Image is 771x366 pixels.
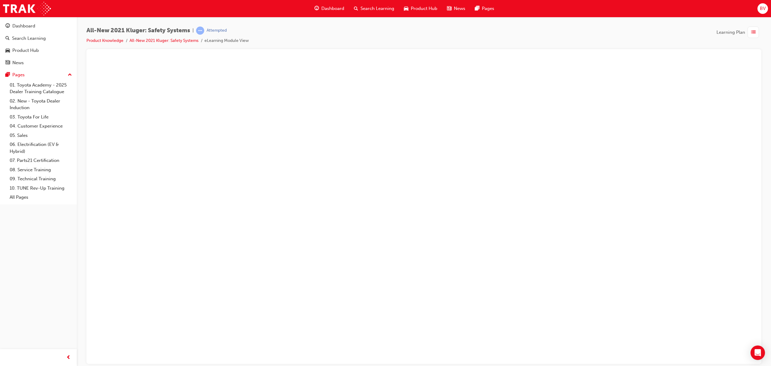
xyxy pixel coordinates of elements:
[361,5,394,12] span: Search Learning
[66,354,71,361] span: prev-icon
[7,156,74,165] a: 07. Parts21 Certification
[7,193,74,202] a: All Pages
[192,27,194,34] span: |
[404,5,408,12] span: car-icon
[5,36,10,41] span: search-icon
[482,5,494,12] span: Pages
[2,19,74,69] button: DashboardSearch LearningProduct HubNews
[716,29,745,36] span: Learning Plan
[3,2,51,15] img: Trak
[5,72,10,78] span: pages-icon
[7,112,74,122] a: 03. Toyota For Life
[475,5,479,12] span: pages-icon
[130,38,198,43] a: All-New 2021 Kluger: Safety Systems
[2,57,74,68] a: News
[196,27,204,35] span: learningRecordVerb_ATTEMPT-icon
[12,47,39,54] div: Product Hub
[7,174,74,184] a: 09. Technical Training
[760,5,766,12] span: BV
[349,2,399,15] a: search-iconSearch Learning
[2,21,74,32] a: Dashboard
[7,165,74,175] a: 08. Service Training
[7,184,74,193] a: 10. TUNE Rev-Up Training
[2,69,74,80] button: Pages
[321,5,344,12] span: Dashboard
[12,71,25,78] div: Pages
[314,5,319,12] span: guage-icon
[470,2,499,15] a: pages-iconPages
[442,2,470,15] a: news-iconNews
[5,60,10,66] span: news-icon
[751,345,765,360] div: Open Intercom Messenger
[12,59,24,66] div: News
[354,5,358,12] span: search-icon
[7,140,74,156] a: 06. Electrification (EV & Hybrid)
[2,45,74,56] a: Product Hub
[411,5,437,12] span: Product Hub
[204,37,249,44] li: eLearning Module View
[5,24,10,29] span: guage-icon
[86,38,123,43] a: Product Knowledge
[399,2,442,15] a: car-iconProduct Hub
[757,3,768,14] button: BV
[7,121,74,131] a: 04. Customer Experience
[7,80,74,96] a: 01. Toyota Academy - 2025 Dealer Training Catalogue
[310,2,349,15] a: guage-iconDashboard
[7,131,74,140] a: 05. Sales
[12,35,46,42] div: Search Learning
[751,29,756,36] span: list-icon
[454,5,465,12] span: News
[5,48,10,53] span: car-icon
[716,27,761,38] button: Learning Plan
[86,27,190,34] span: All-New 2021 Kluger: Safety Systems
[7,96,74,112] a: 02. New - Toyota Dealer Induction
[447,5,451,12] span: news-icon
[12,23,35,30] div: Dashboard
[2,33,74,44] a: Search Learning
[68,71,72,79] span: up-icon
[207,28,227,33] div: Attempted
